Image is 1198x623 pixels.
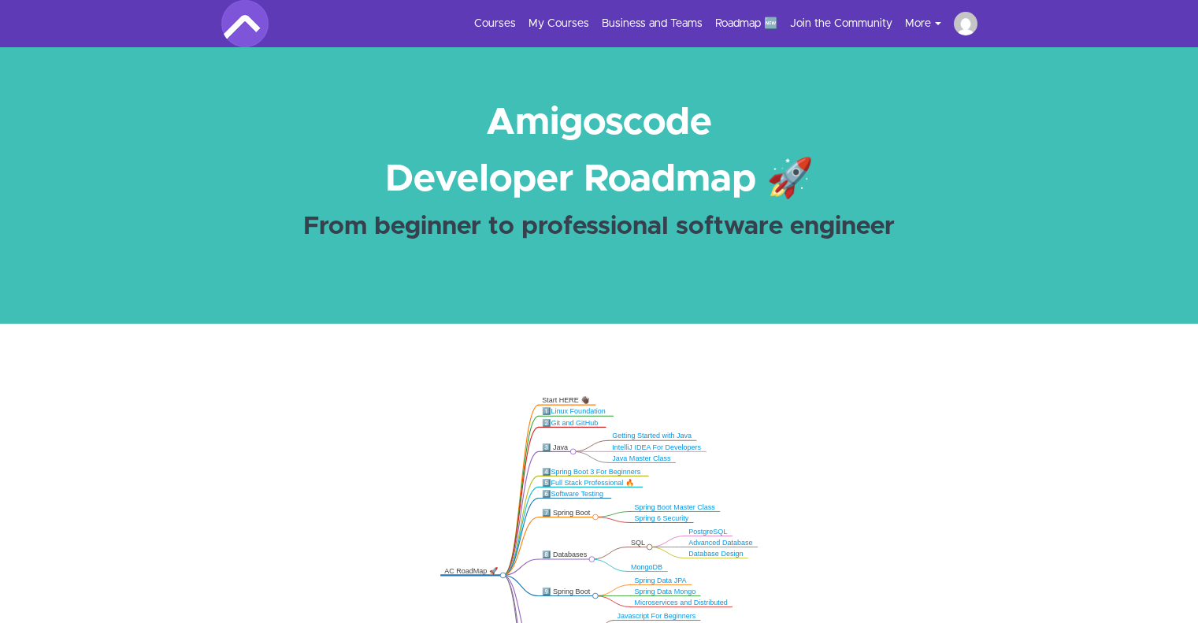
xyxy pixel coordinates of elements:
[631,538,646,547] div: SQL
[542,467,644,476] div: 4️⃣
[612,443,701,451] a: IntelliJ IDEA For Developers
[905,16,954,32] button: More
[634,599,727,606] a: Microservices and Distributed
[790,16,892,32] a: Join the Community
[542,418,602,427] div: 2️⃣
[542,508,592,517] div: 7️⃣ Spring Boot
[715,16,777,32] a: Roadmap 🆕
[618,612,696,620] a: Javascript For Beginners
[542,478,638,487] div: 5️⃣
[612,454,670,462] a: Java Master Class
[542,587,592,595] div: 9️⃣ Spring Boot
[474,16,516,32] a: Courses
[444,566,499,575] div: AC RoadMap 🚀
[551,408,606,416] a: Linux Foundation
[551,479,635,487] a: Full Stack Professional 🔥
[542,396,592,405] div: Start HERE 👋🏿
[688,528,727,536] a: PostgreSQL
[634,503,714,511] a: Spring Boot Master Class
[542,489,606,498] div: 6️⃣
[688,550,743,558] a: Database Design
[542,443,569,451] div: 3️⃣ Java
[486,104,712,142] strong: Amigoscode
[551,468,641,476] a: Spring Boot 3 For Beginners
[303,214,895,239] strong: From beginner to professional software engineer
[688,539,752,547] a: Advanced Database
[634,514,688,522] a: Spring 6 Security
[602,16,703,32] a: Business and Teams
[551,490,604,498] a: Software Testing
[542,407,609,416] div: 1️⃣
[634,588,695,595] a: Spring Data Mongo
[542,551,588,559] div: 8️⃣ Databases
[634,577,686,584] a: Spring Data JPA
[612,432,692,440] a: Getting Started with Java
[385,161,814,198] strong: Developer Roadmap 🚀
[529,16,589,32] a: My Courses
[551,419,599,427] a: Git and GitHub
[631,563,662,571] a: MongoDB
[954,12,977,35] img: faycal.draoua.derbouz@gmail.com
